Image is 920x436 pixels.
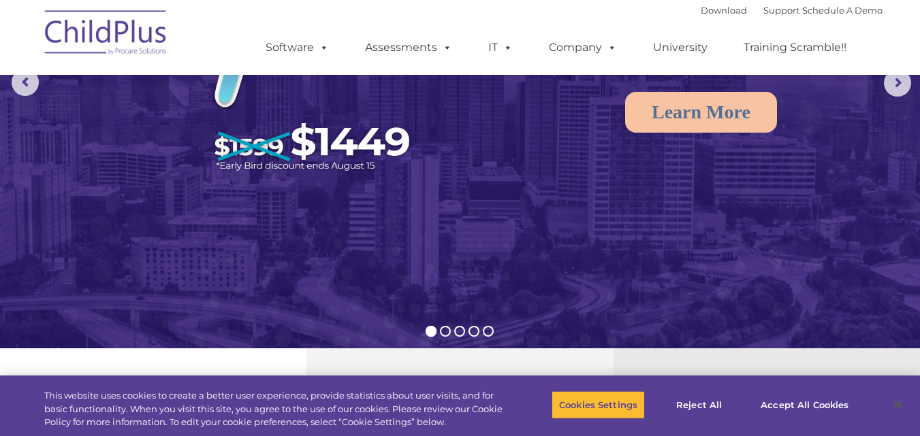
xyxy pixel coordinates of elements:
[883,390,913,420] button: Close
[753,390,856,419] button: Accept All Cookies
[639,34,721,61] a: University
[701,5,747,16] a: Download
[625,92,777,133] a: Learn More
[802,5,883,16] a: Schedule A Demo
[535,34,631,61] a: Company
[701,5,883,16] font: |
[189,90,231,100] span: Last name
[475,34,526,61] a: IT
[763,5,799,16] a: Support
[44,389,506,429] div: This website uses cookies to create a better user experience, provide statistics about user visit...
[552,390,645,419] button: Cookies Settings
[189,146,247,156] span: Phone number
[656,390,742,419] button: Reject All
[38,1,174,69] img: ChildPlus by Procare Solutions
[730,34,860,61] a: Training Scramble!!
[252,34,343,61] a: Software
[351,34,466,61] a: Assessments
